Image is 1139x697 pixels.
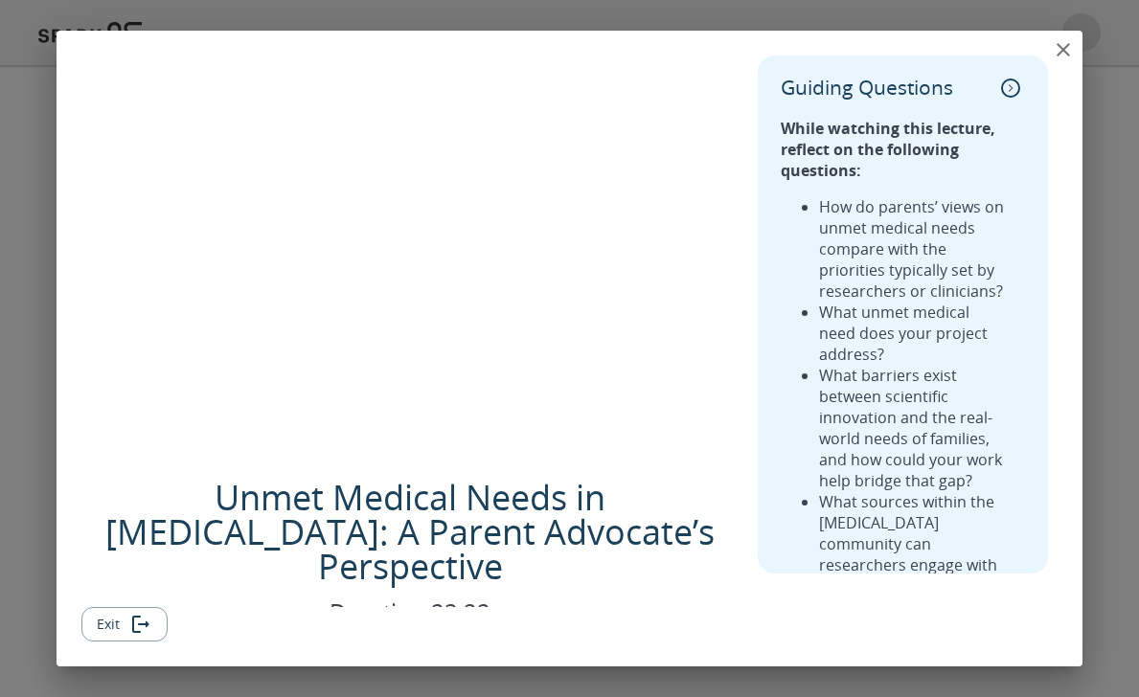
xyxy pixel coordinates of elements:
[819,365,1005,491] li: What barriers exist between scientific innovation and the real-world needs of families, and how c...
[819,302,1005,365] li: What unmet medical need does your project address?
[781,76,953,100] p: Guiding Questions
[81,607,168,642] button: Exit
[330,596,490,627] p: Duration: 23:22
[81,481,739,584] p: Unmet Medical Needs in [MEDICAL_DATA]: A Parent Advocate’s Perspective
[819,196,1005,302] li: How do parents’ views on unmet medical needs compare with the priorities typically set by researc...
[819,491,1005,639] li: What sources within the [MEDICAL_DATA] community can researchers engage with to gain meaningful i...
[996,74,1025,102] button: collapse
[781,118,995,181] strong: While watching this lecture, reflect on the following questions:
[1044,31,1082,69] button: close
